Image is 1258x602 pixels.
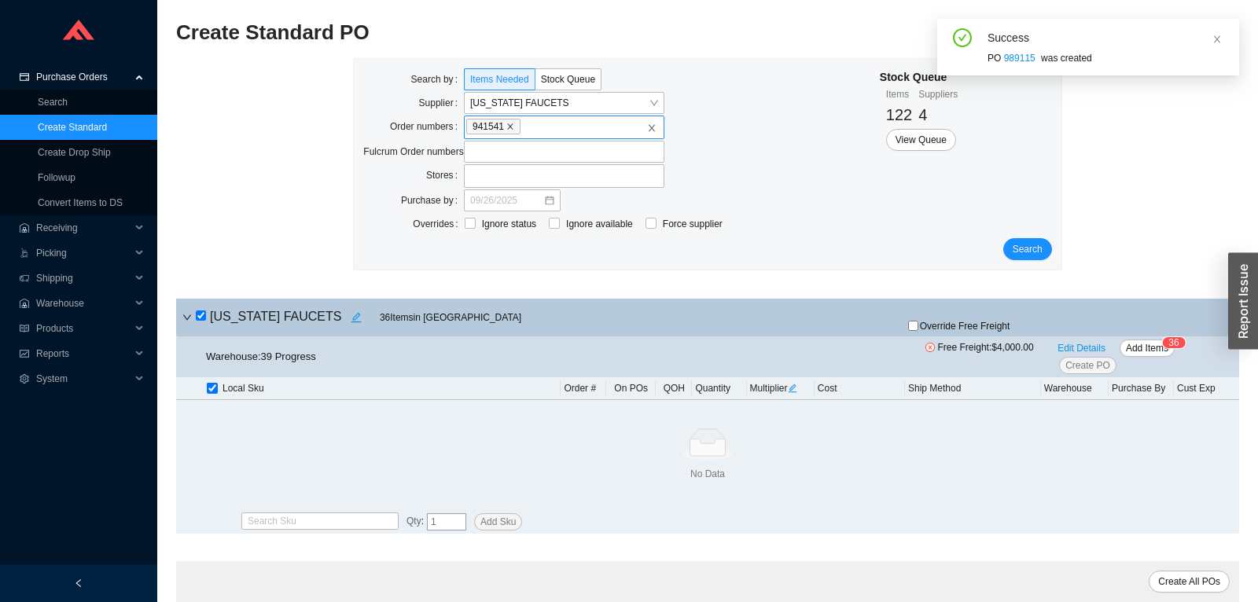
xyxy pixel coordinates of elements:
[19,324,30,333] span: read
[1058,340,1105,356] span: Edit Details
[36,240,131,266] span: Picking
[1109,377,1174,400] th: Purchase By
[920,321,1010,331] span: Override Free Freight
[363,141,464,163] label: Fulcrum Order numbers
[918,86,958,102] div: Suppliers
[74,578,83,588] span: left
[523,118,534,135] input: 941541closeclose
[561,377,606,400] th: Order #
[506,123,514,130] span: close
[606,377,656,400] th: On POs
[1174,377,1239,400] th: Cust Exp
[647,123,657,133] span: close
[953,28,972,50] span: check-circle
[470,74,529,85] span: Items Needed
[19,349,30,358] span: fund
[36,291,131,316] span: Warehouse
[560,216,639,232] span: Ignore available
[788,384,797,393] span: edit
[657,216,729,232] span: Force supplier
[991,342,1033,353] span: $4,000.00
[1168,337,1174,348] span: 3
[427,513,466,530] input: 1
[474,513,522,530] button: Add Sku
[815,377,905,400] th: Cost
[36,341,131,366] span: Reports
[380,310,521,325] span: 36 Item s in [GEOGRAPHIC_DATA]
[886,129,956,151] button: View Queue
[38,147,111,158] a: Create Drop Ship
[1003,238,1052,260] button: Search
[466,119,520,134] span: 941541
[38,197,123,208] a: Convert Items to DS
[206,348,316,365] div: Warehouse: 39 Progress
[406,516,421,527] span: Qty
[36,266,131,291] span: Shipping
[925,340,1051,374] span: Free Freight:
[36,316,131,341] span: Products
[36,64,131,90] span: Purchase Orders
[656,377,692,400] th: QOH
[426,164,464,186] label: Stores
[419,92,464,114] label: Supplier:
[1004,53,1035,64] a: 989115
[38,97,68,108] a: Search
[1120,340,1175,357] button: Add Items
[1126,340,1168,356] span: Add Items
[988,50,1227,66] div: PO was created
[1013,241,1043,257] span: Search
[470,193,543,208] input: 09/26/2025
[1158,574,1220,589] span: Create All POs
[19,374,30,384] span: setting
[918,106,927,123] span: 4
[182,313,192,322] span: down
[346,312,366,323] span: edit
[1051,340,1112,357] button: Edit Details
[905,377,1041,400] th: Ship Method
[476,216,543,232] span: Ignore status
[38,122,107,133] a: Create Standard
[406,513,424,530] span: :
[925,343,935,352] span: close-circle
[1149,571,1230,593] button: Create All POs
[413,213,464,235] label: Overrides
[345,307,367,329] button: edit
[1162,337,1185,348] sup: 36
[886,86,912,102] div: Items
[196,307,367,329] h4: [US_STATE] FAUCETS
[692,377,746,400] th: Quantity
[896,132,947,148] span: View Queue
[19,72,30,82] span: credit-card
[541,74,595,85] span: Stock Queue
[223,380,264,396] span: Local Sku
[1041,377,1109,400] th: Warehouse
[390,116,464,138] label: Order numbers
[401,189,464,211] label: Purchase by
[470,93,658,113] span: CALIFORNIA FAUCETS
[179,466,1236,482] div: No Data
[176,19,973,46] h2: Create Standard PO
[886,106,912,123] span: 122
[36,215,131,240] span: Receiving
[36,366,131,391] span: System
[411,68,464,90] label: Search by
[750,380,811,396] div: Multiplier
[880,68,958,86] div: Stock Queue
[1212,35,1222,44] span: close
[988,28,1227,47] div: Success
[1174,337,1179,348] span: 6
[38,172,75,183] a: Followup
[908,321,918,331] input: Override Free Freight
